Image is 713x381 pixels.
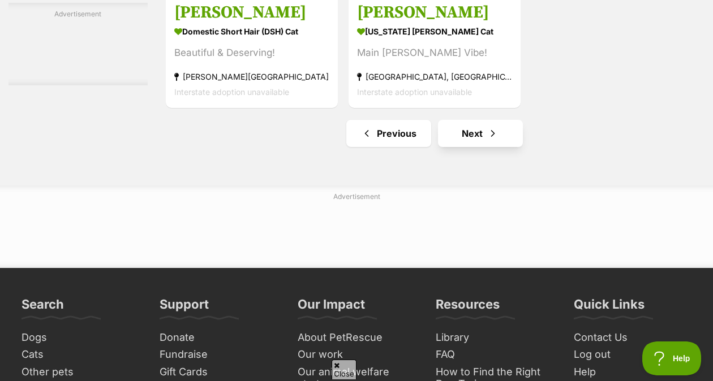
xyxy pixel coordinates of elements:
[357,46,512,61] div: Main [PERSON_NAME] Vibe!
[436,296,500,319] h3: Resources
[17,363,144,381] a: Other pets
[357,2,512,24] h3: [PERSON_NAME]
[346,120,431,147] a: Previous page
[438,120,523,147] a: Next page
[574,296,645,319] h3: Quick Links
[165,120,705,147] nav: Pagination
[642,341,702,375] iframe: Help Scout Beacon - Open
[431,346,558,363] a: FAQ
[357,70,512,85] strong: [GEOGRAPHIC_DATA], [GEOGRAPHIC_DATA]
[293,329,420,347] a: About PetRescue
[569,329,696,347] a: Contact Us
[298,296,365,319] h3: Our Impact
[155,346,282,363] a: Fundraise
[332,360,356,379] span: Close
[174,24,329,40] strong: Domestic Short Hair (DSH) Cat
[22,296,64,319] h3: Search
[357,24,512,40] strong: [US_STATE] [PERSON_NAME] Cat
[174,46,329,61] div: Beautiful & Deserving!
[431,329,558,347] a: Library
[293,346,420,363] a: Our work
[174,2,329,24] h3: [PERSON_NAME]
[155,363,282,381] a: Gift Cards
[569,346,696,363] a: Log out
[357,88,472,97] span: Interstate adoption unavailable
[174,70,329,85] strong: [PERSON_NAME][GEOGRAPHIC_DATA]
[17,346,144,363] a: Cats
[155,329,282,347] a: Donate
[8,3,148,85] div: Advertisement
[569,363,696,381] a: Help
[17,329,144,347] a: Dogs
[160,296,209,319] h3: Support
[174,88,289,97] span: Interstate adoption unavailable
